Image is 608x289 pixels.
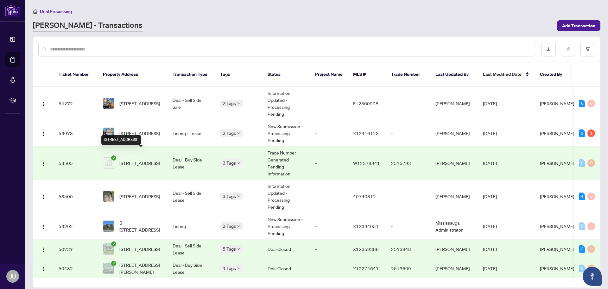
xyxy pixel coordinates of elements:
span: download [546,47,551,51]
td: Information Updated - Processing Pending [263,87,310,120]
span: check-circle [111,241,116,246]
span: JU [10,272,16,281]
img: thumbnail-img [103,191,114,202]
th: Tags [215,62,263,87]
img: Logo [41,266,46,272]
td: [PERSON_NAME] [430,147,478,180]
td: Deal Closed [263,259,310,278]
td: New Submission - Processing Pending [263,213,310,240]
span: edit [566,47,570,51]
img: thumbnail-img [103,158,114,168]
td: 54272 [54,87,98,120]
div: 3 [579,245,585,253]
button: Add Transaction [557,20,600,31]
span: Add Transaction [562,21,595,31]
span: 5 Tags [223,245,236,253]
td: [PERSON_NAME] [430,240,478,259]
span: [PERSON_NAME] [540,223,574,229]
th: Last Updated By [430,62,478,87]
td: Information Updated - Processing Pending [263,180,310,213]
img: Logo [41,247,46,252]
td: Deal - Sell Side Sale [168,87,215,120]
span: [STREET_ADDRESS] [119,130,160,137]
div: 0 [587,193,595,200]
button: Logo [38,263,48,273]
span: 2 Tags [223,100,236,107]
div: 1 [587,129,595,137]
div: 4 [579,193,585,200]
td: - [386,180,430,213]
span: 3 Tags [223,159,236,167]
span: down [237,161,240,165]
th: Last Modified Date [478,62,535,87]
td: - [310,259,348,278]
span: Last Modified Date [483,71,522,78]
td: 50737 [54,240,98,259]
th: Trade Number [386,62,430,87]
span: Deal Processing [40,9,72,14]
span: 2 Tags [223,129,236,137]
div: 0 [587,100,595,107]
span: [STREET_ADDRESS][PERSON_NAME] [119,261,162,275]
th: Created By [535,62,573,87]
td: 2513848 [386,240,430,259]
th: Project Name [310,62,348,87]
button: Logo [38,221,48,231]
span: down [237,195,240,198]
td: Mississauga Administrator [430,213,478,240]
td: [PERSON_NAME] [430,259,478,278]
span: [STREET_ADDRESS] [119,160,160,167]
span: X12416123 [353,130,379,136]
td: Deal Closed [263,240,310,259]
span: [STREET_ADDRESS] [119,100,160,107]
span: [DATE] [483,130,497,136]
div: 2 [579,129,585,137]
span: 2 Tags [223,222,236,230]
img: thumbnail-img [103,221,114,232]
a: [PERSON_NAME] - Transactions [33,20,142,31]
span: [DATE] [483,194,497,199]
td: Deal - Buy Side Lease [168,259,215,278]
span: [PERSON_NAME] [540,160,574,166]
span: filter [586,47,590,51]
th: MLS # [348,62,386,87]
img: Logo [41,194,46,200]
td: - [386,213,430,240]
div: 0 [587,265,595,272]
span: X12394951 [353,223,379,229]
span: [DATE] [483,246,497,252]
td: - [310,213,348,240]
button: Logo [38,191,48,201]
td: New Submission - Processing Pending [263,120,310,147]
button: Open asap [583,267,602,286]
div: 0 [579,222,585,230]
span: [DATE] [483,101,497,106]
div: 0 [587,159,595,167]
img: thumbnail-img [103,98,114,109]
td: - [310,180,348,213]
span: [DATE] [483,223,497,229]
span: [PERSON_NAME] [540,101,574,106]
th: Property Address [98,62,168,87]
button: Logo [38,98,48,108]
button: download [541,42,556,56]
span: [PERSON_NAME] [540,246,574,252]
span: down [237,225,240,228]
div: 0 [587,222,595,230]
button: Logo [38,158,48,168]
div: 6 [579,100,585,107]
td: 53202 [54,213,98,240]
td: Deal - Sell Side Lease [168,240,215,259]
img: Logo [41,131,46,136]
span: X12274647 [353,266,379,271]
div: 0 [579,159,585,167]
td: [PERSON_NAME] [430,120,478,147]
button: Logo [38,128,48,138]
td: - [386,87,430,120]
span: 3 Tags [223,193,236,200]
td: 2515793 [386,147,430,180]
th: Status [263,62,310,87]
td: 53500 [54,180,98,213]
span: down [237,267,240,270]
img: Logo [41,161,46,166]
